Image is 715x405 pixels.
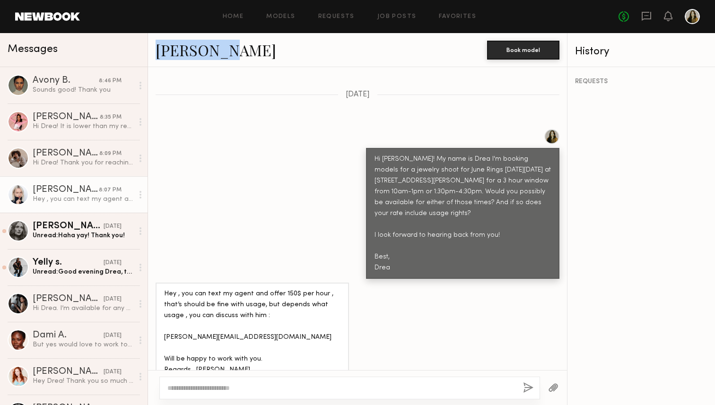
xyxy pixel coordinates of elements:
[33,86,133,95] div: Sounds good! Thank you
[33,76,99,86] div: Avony B.
[439,14,476,20] a: Favorites
[33,331,104,340] div: Dami A.
[33,258,104,267] div: Yelly s.
[8,44,58,55] span: Messages
[33,340,133,349] div: But yes would love to work together in the future!
[33,222,104,231] div: [PERSON_NAME]
[33,158,133,167] div: Hi Drea! Thank you for reaching out. I’m open to shooting for that rate. Could you tell me a litt...
[377,14,417,20] a: Job Posts
[104,295,122,304] div: [DATE]
[33,377,133,386] div: Hey Drea! Thank you so much for getting back to me! I’d LOVE to be considered! I’m available all ...
[487,45,559,53] a: Book model
[33,149,99,158] div: [PERSON_NAME]
[266,14,295,20] a: Models
[33,231,133,240] div: Unread: Haha yay! Thank you!
[575,46,707,57] div: History
[104,331,122,340] div: [DATE]
[575,78,707,85] div: REQUESTS
[33,367,104,377] div: [PERSON_NAME]
[33,195,133,204] div: Hey , you can text my agent and offer 150$ per hour , that’s should be fine with usage, but depen...
[104,259,122,267] div: [DATE]
[33,185,99,195] div: [PERSON_NAME]
[100,113,122,122] div: 8:35 PM
[156,40,276,60] a: [PERSON_NAME]
[33,294,104,304] div: [PERSON_NAME]
[99,77,122,86] div: 8:46 PM
[33,267,133,276] div: Unread: Good evening Drea, thank you for reaching out I totally understand thank you for consider...
[375,154,551,273] div: Hi [PERSON_NAME]! My name is Drea I'm booking models for a jewelry shoot for June Rings [DATE][DA...
[346,91,370,99] span: [DATE]
[33,304,133,313] div: Hi Drea. I’m available for any of these times. What is your usage terms regarding length etc? Do ...
[223,14,244,20] a: Home
[99,186,122,195] div: 8:07 PM
[33,112,100,122] div: [PERSON_NAME]
[318,14,355,20] a: Requests
[33,122,133,131] div: Hi Drea! It is lower than my regular rate, but I’m open to the opportunity. Are these the only ti...
[104,222,122,231] div: [DATE]
[104,368,122,377] div: [DATE]
[99,149,122,158] div: 8:09 PM
[164,289,340,376] div: Hey , you can text my agent and offer 150$ per hour , that’s should be fine with usage, but depen...
[487,41,559,60] button: Book model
